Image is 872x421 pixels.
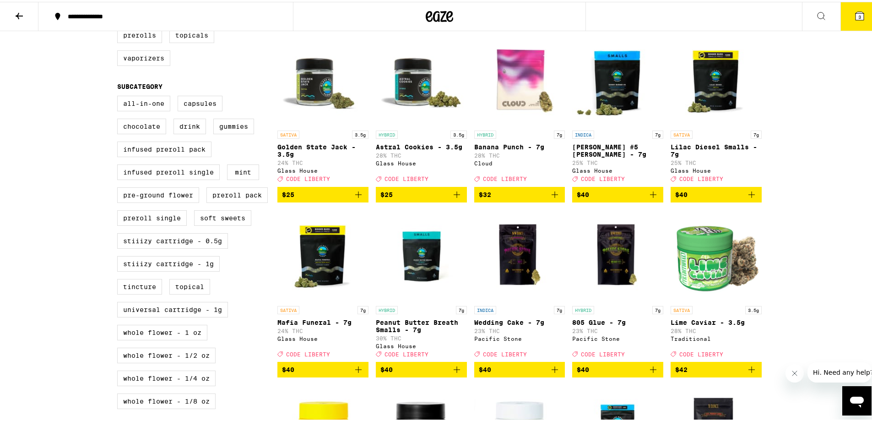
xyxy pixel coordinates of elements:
[282,364,294,372] span: $40
[671,360,762,376] button: Add to bag
[675,364,688,372] span: $42
[117,81,162,88] legend: Subcategory
[117,323,207,339] label: Whole Flower - 1 oz
[842,384,872,414] iframe: Button to launch messaging window
[572,360,663,376] button: Add to bag
[277,33,368,124] img: Glass House - Golden State Jack - 3.5g
[117,300,228,316] label: Universal Cartridge - 1g
[554,304,565,312] p: 7g
[474,129,496,137] p: HYBRID
[474,304,496,312] p: INDICA
[277,208,368,360] a: Open page for Mafia Funeral - 7g from Glass House
[277,185,368,201] button: Add to bag
[858,12,861,18] span: 3
[376,317,467,332] p: Peanut Butter Breath Smalls - 7g
[450,129,467,137] p: 3.5g
[117,392,216,407] label: Whole Flower - 1/8 oz
[380,189,393,197] span: $25
[376,208,467,300] img: Glass House - Peanut Butter Breath Smalls - 7g
[227,163,259,178] label: Mint
[117,140,211,155] label: Infused Preroll Pack
[376,208,467,360] a: Open page for Peanut Butter Breath Smalls - 7g from Glass House
[376,304,398,312] p: HYBRID
[169,277,210,293] label: Topical
[376,159,467,164] div: Glass House
[376,341,467,347] div: Glass House
[277,166,368,172] div: Glass House
[376,151,467,157] p: 28% THC
[277,360,368,376] button: Add to bag
[117,163,220,178] label: Infused Preroll Single
[277,158,368,164] p: 24% THC
[277,317,368,324] p: Mafia Funeral - 7g
[671,326,762,332] p: 28% THC
[671,208,762,360] a: Open page for Lime Caviar - 3.5g from Traditional
[206,186,268,201] label: Preroll Pack
[474,159,565,164] div: Cloud
[117,208,187,224] label: Preroll Single
[376,360,467,376] button: Add to bag
[572,334,663,340] div: Pacific Stone
[277,129,299,137] p: SATIVA
[652,129,663,137] p: 7g
[479,189,491,197] span: $32
[376,142,467,149] p: Astral Cookies - 3.5g
[671,185,762,201] button: Add to bag
[286,175,330,180] span: CODE LIBERTY
[483,175,527,180] span: CODE LIBERTY
[376,129,398,137] p: HYBRID
[277,304,299,312] p: SATIVA
[474,33,565,185] a: Open page for Banana Punch - 7g from Cloud
[581,175,625,180] span: CODE LIBERTY
[117,49,170,64] label: Vaporizers
[671,129,693,137] p: SATIVA
[572,142,663,156] p: [PERSON_NAME] #5 [PERSON_NAME] - 7g
[352,129,368,137] p: 3.5g
[474,208,565,360] a: Open page for Wedding Cake - 7g from Pacific Stone
[572,158,663,164] p: 25% THC
[572,208,663,360] a: Open page for 805 Glue - 7g from Pacific Stone
[679,350,723,355] span: CODE LIBERTY
[671,158,762,164] p: 25% THC
[671,166,762,172] div: Glass House
[380,364,393,372] span: $40
[671,334,762,340] div: Traditional
[572,326,663,332] p: 23% THC
[277,334,368,340] div: Glass House
[178,94,222,109] label: Capsules
[169,26,214,41] label: Topicals
[572,208,663,300] img: Pacific Stone - 805 Glue - 7g
[277,33,368,185] a: Open page for Golden State Jack - 3.5g from Glass House
[277,326,368,332] p: 24% THC
[483,350,527,355] span: CODE LIBERTY
[671,317,762,324] p: Lime Caviar - 3.5g
[807,361,872,381] iframe: Message from company
[577,189,589,197] span: $40
[117,186,199,201] label: Pre-ground Flower
[572,129,594,137] p: INDICA
[282,189,294,197] span: $25
[474,326,565,332] p: 23% THC
[671,304,693,312] p: SATIVA
[117,346,216,361] label: Whole Flower - 1/2 oz
[376,33,467,124] img: Glass House - Astral Cookies - 3.5g
[572,304,594,312] p: HYBRID
[675,189,688,197] span: $40
[474,317,565,324] p: Wedding Cake - 7g
[376,185,467,201] button: Add to bag
[572,33,663,124] img: Glass House - Donny Burger #5 Smalls - 7g
[554,129,565,137] p: 7g
[474,185,565,201] button: Add to bag
[5,6,66,14] span: Hi. Need any help?
[671,33,762,185] a: Open page for Lilac Diesel Smalls - 7g from Glass House
[581,350,625,355] span: CODE LIBERTY
[479,364,491,372] span: $40
[751,129,762,137] p: 7g
[117,94,170,109] label: All-In-One
[671,33,762,124] img: Glass House - Lilac Diesel Smalls - 7g
[474,360,565,376] button: Add to bag
[286,350,330,355] span: CODE LIBERTY
[671,142,762,156] p: Lilac Diesel Smalls - 7g
[474,208,565,300] img: Pacific Stone - Wedding Cake - 7g
[357,304,368,312] p: 7g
